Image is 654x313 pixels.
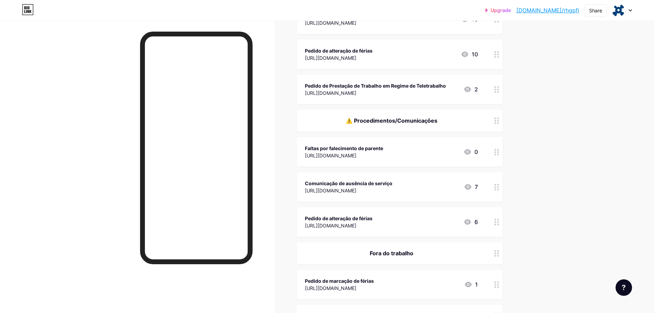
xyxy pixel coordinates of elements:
[305,19,392,26] div: [URL][DOMAIN_NAME]
[463,85,478,93] div: 2
[305,145,383,152] div: Faltas por falecimento de parente
[589,7,602,14] div: Share
[305,187,392,194] div: [URL][DOMAIN_NAME]
[305,284,374,292] div: [URL][DOMAIN_NAME]
[305,82,446,89] div: Pedido de Prestação de Trabalho em Regime de Teletrabalho
[485,8,511,13] a: Upgrade
[305,249,478,257] div: Fora do trabalho
[461,50,478,58] div: 10
[612,4,625,17] img: RH Grupo PFI
[305,116,478,125] div: ⚠️ Procedimentos/Comunicações
[305,152,383,159] div: [URL][DOMAIN_NAME]
[305,89,446,97] div: [URL][DOMAIN_NAME]
[463,148,478,156] div: 0
[305,180,392,187] div: Comunicação de ausência de serviço
[305,54,372,62] div: [URL][DOMAIN_NAME]
[464,183,478,191] div: 7
[305,47,372,54] div: Pedido de alteração de férias
[463,218,478,226] div: 6
[305,222,372,229] div: [URL][DOMAIN_NAME]
[305,215,372,222] div: Pedido de alteração de férias
[305,277,374,284] div: Pedido de marcação de férias
[464,280,478,289] div: 1
[516,6,579,14] a: [DOMAIN_NAME]/rhgpfi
